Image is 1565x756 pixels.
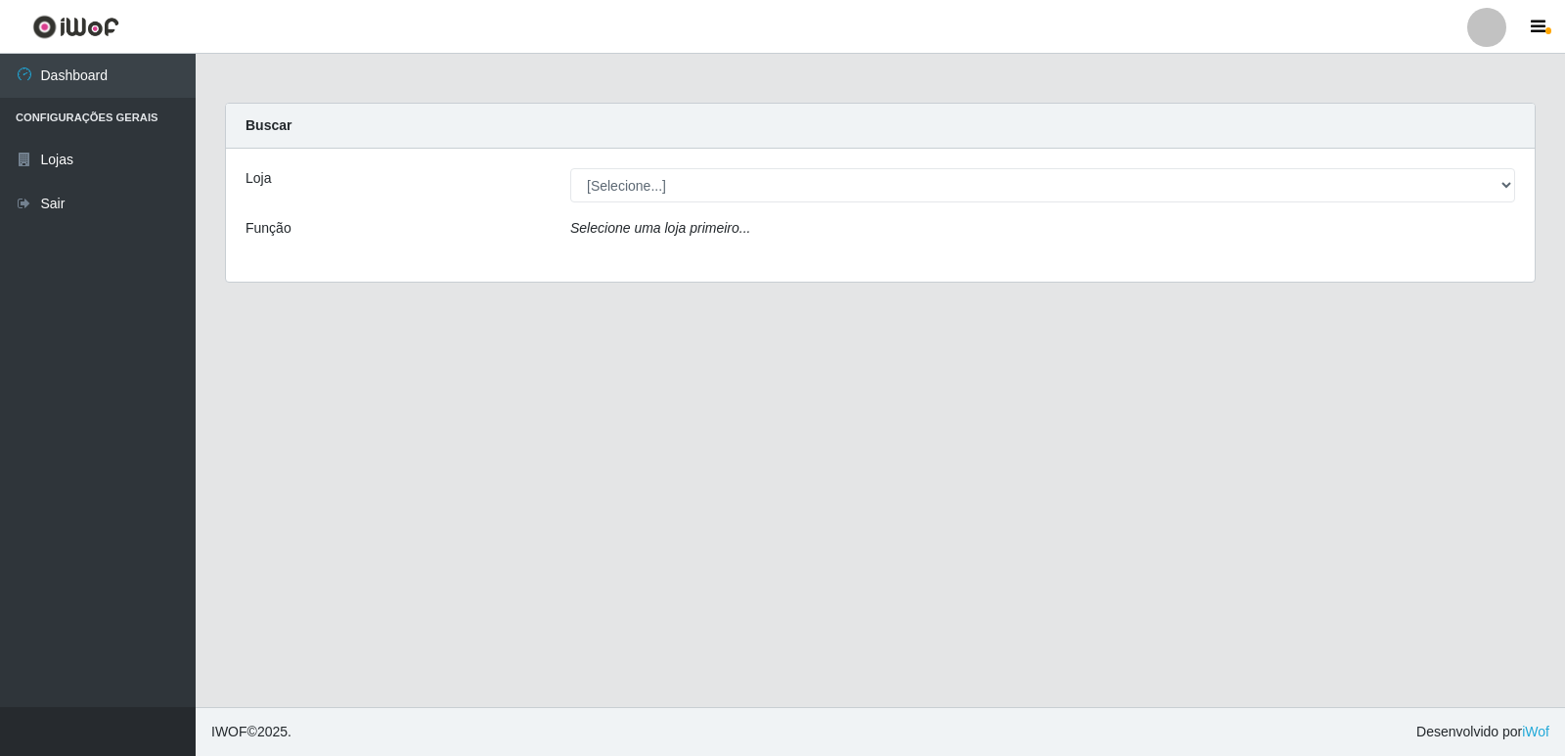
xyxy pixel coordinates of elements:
label: Função [246,218,291,239]
span: IWOF [211,724,247,739]
a: iWof [1522,724,1549,739]
i: Selecione uma loja primeiro... [570,220,750,236]
img: CoreUI Logo [32,15,119,39]
strong: Buscar [246,117,291,133]
span: Desenvolvido por [1416,722,1549,742]
label: Loja [246,168,271,189]
span: © 2025 . [211,722,291,742]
